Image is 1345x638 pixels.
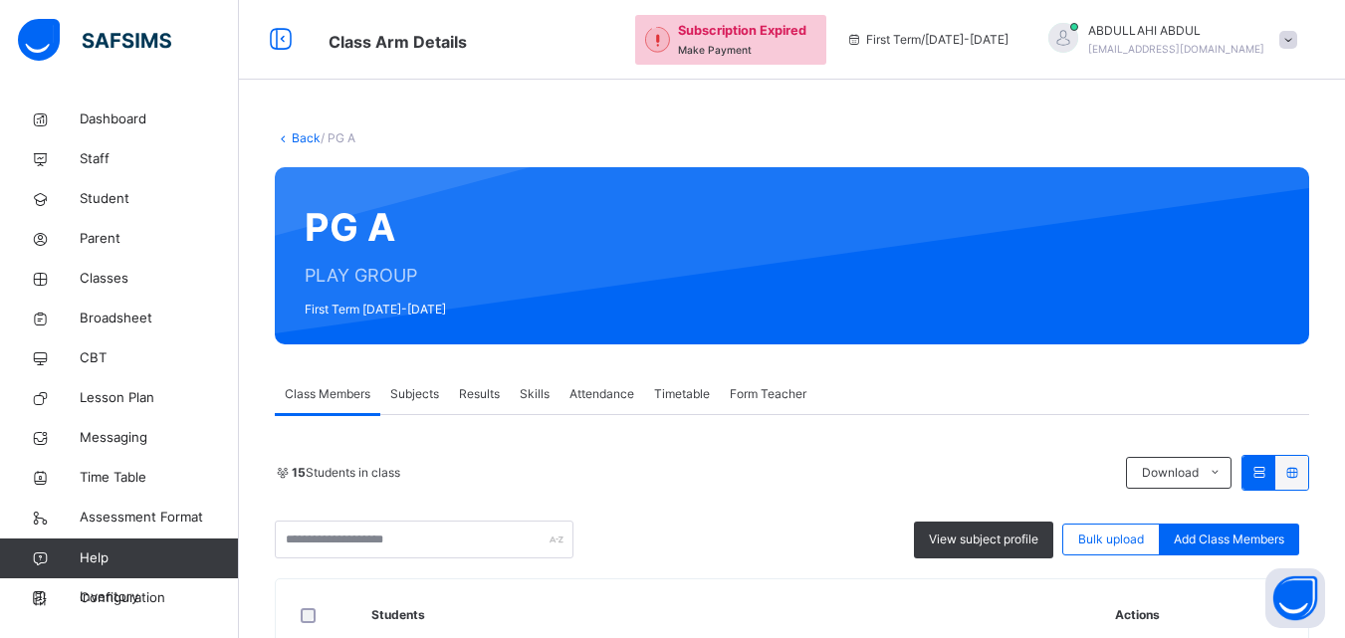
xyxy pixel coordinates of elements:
span: Subscription Expired [678,21,806,40]
img: outstanding-1.146d663e52f09953f639664a84e30106.svg [645,27,670,52]
span: Staff [80,149,239,169]
span: Timetable [654,385,710,403]
b: 15 [292,465,306,480]
span: Classes [80,269,239,289]
span: Bulk upload [1078,531,1144,548]
span: [EMAIL_ADDRESS][DOMAIN_NAME] [1088,43,1264,55]
button: Open asap [1265,568,1325,628]
span: Parent [80,229,239,249]
span: Add Class Members [1174,531,1284,548]
span: Form Teacher [730,385,806,403]
span: Time Table [80,468,239,488]
span: session/term information [846,31,1009,49]
img: safsims [18,19,171,61]
span: View subject profile [929,531,1038,548]
span: Broadsheet [80,309,239,328]
span: / PG A [321,130,355,145]
span: Results [459,385,500,403]
span: Dashboard [80,109,239,129]
span: Skills [520,385,550,403]
span: Configuration [80,588,238,608]
span: CBT [80,348,239,368]
span: Lesson Plan [80,388,239,408]
span: ABDULLAHI ABDUL [1088,22,1264,40]
span: Class Arm Details [329,32,467,52]
span: Assessment Format [80,508,239,528]
span: Make Payment [678,44,752,56]
span: Class Members [285,385,370,403]
div: ABDULLAHIABDUL [1028,22,1307,58]
span: Messaging [80,428,239,448]
span: Download [1142,464,1199,482]
span: Student [80,189,239,209]
span: Subjects [390,385,439,403]
span: Students in class [292,464,400,482]
span: Attendance [569,385,634,403]
span: Help [80,548,238,568]
a: Back [292,130,321,145]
